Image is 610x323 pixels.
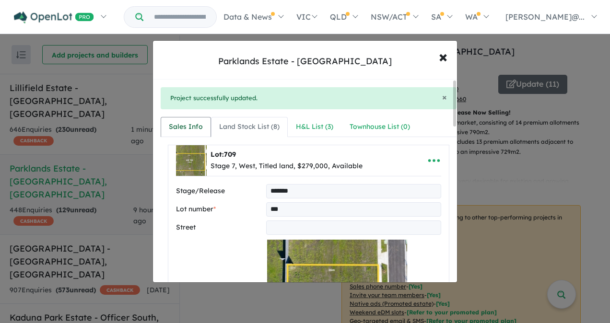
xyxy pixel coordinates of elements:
[176,145,207,176] img: Parklands%20Estate%20-%20Wonthaggi%20-%20Lot%20709___1720075669.jpg
[14,12,94,23] img: Openlot PRO Logo White
[296,121,333,133] div: H&L List ( 3 )
[176,204,262,215] label: Lot number
[211,150,236,159] b: Lot:
[442,92,447,103] span: ×
[176,185,262,197] label: Stage/Release
[145,7,214,27] input: Try estate name, suburb, builder or developer
[211,161,363,172] div: Stage 7, West, Titled land, $279,000, Available
[218,55,392,68] div: Parklands Estate - [GEOGRAPHIC_DATA]
[161,87,457,109] div: Project successfully updated.
[350,121,410,133] div: Townhouse List ( 0 )
[224,150,236,159] span: 709
[219,121,280,133] div: Land Stock List ( 8 )
[439,46,447,67] span: ×
[505,12,585,22] span: [PERSON_NAME]@...
[169,121,203,133] div: Sales Info
[176,222,262,233] label: Street
[442,93,447,102] button: Close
